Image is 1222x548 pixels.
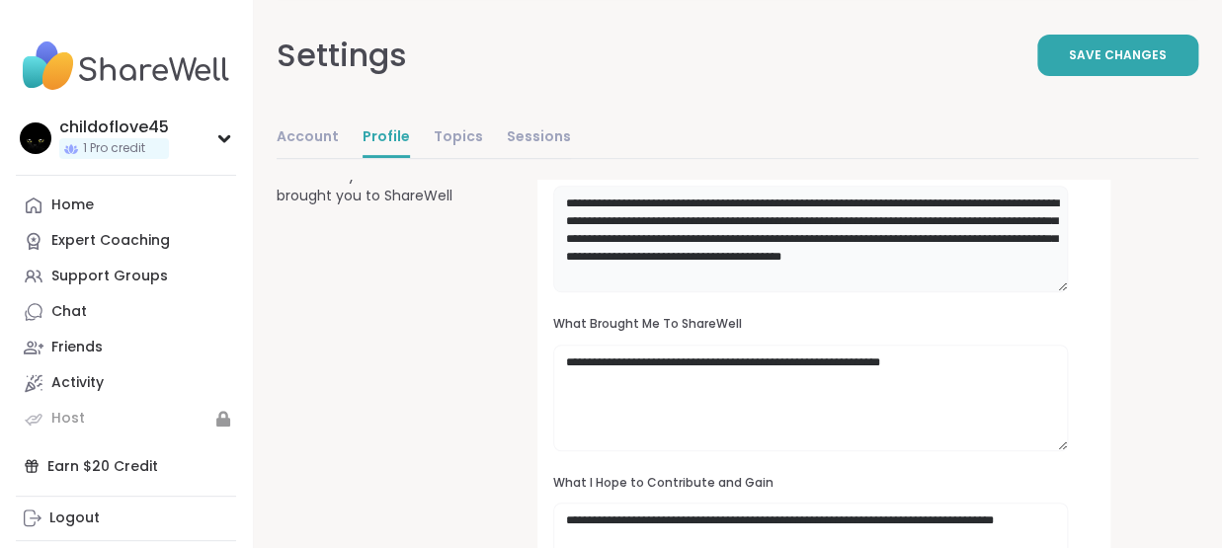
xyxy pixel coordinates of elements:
[277,118,339,158] a: Account
[434,118,483,158] a: Topics
[83,140,145,157] span: 1 Pro credit
[16,294,236,330] a: Chat
[507,118,571,158] a: Sessions
[553,475,1095,492] h3: What I Hope to Contribute and Gain
[16,223,236,259] a: Expert Coaching
[277,165,490,206] div: Introduce yourself and what brought you to ShareWell
[51,338,103,357] div: Friends
[20,122,51,154] img: childoflove45
[553,316,1095,333] h3: What Brought Me To ShareWell
[51,196,94,215] div: Home
[16,501,236,536] a: Logout
[16,259,236,294] a: Support Groups
[16,365,236,401] a: Activity
[16,401,236,436] a: Host
[51,302,87,322] div: Chat
[49,509,100,528] div: Logout
[363,118,410,158] a: Profile
[1069,46,1167,64] span: Save Changes
[59,117,169,138] div: childoflove45
[1037,35,1198,76] button: Save Changes
[277,32,407,79] div: Settings
[16,32,236,101] img: ShareWell Nav Logo
[51,267,168,286] div: Support Groups
[16,448,236,484] div: Earn $20 Credit
[51,409,85,429] div: Host
[16,330,236,365] a: Friends
[51,373,104,393] div: Activity
[16,188,236,223] a: Home
[51,231,170,251] div: Expert Coaching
